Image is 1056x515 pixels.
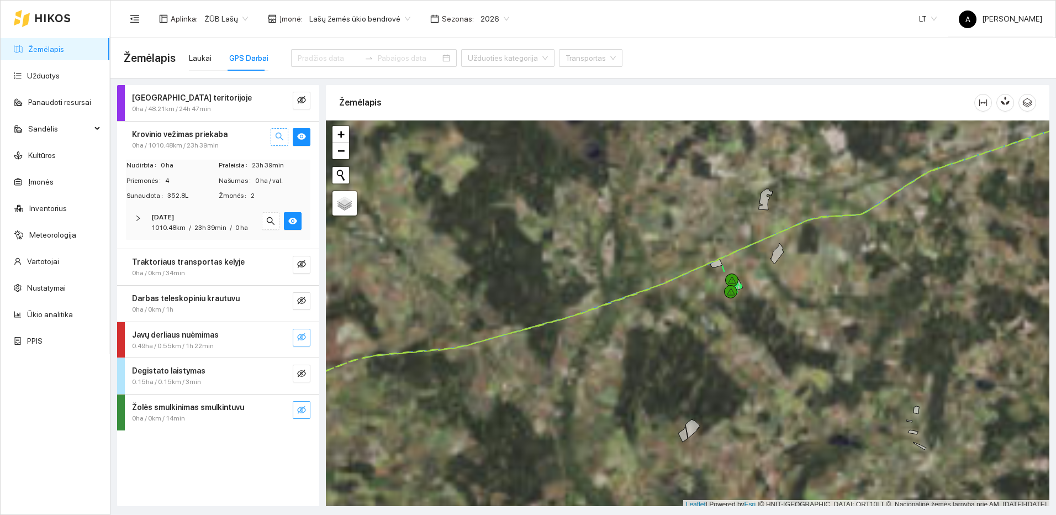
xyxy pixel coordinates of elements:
a: Įmonės [28,177,54,186]
span: 2 [251,191,310,201]
span: eye-invisible [297,96,306,106]
button: eye-invisible [293,329,310,346]
span: eye [297,132,306,143]
strong: Traktoriaus transportas kelyje [132,257,245,266]
button: eye [293,128,310,146]
span: 352.8L [167,191,218,201]
a: Nustatymai [27,283,66,292]
span: 0ha / 0km / 34min [132,268,185,278]
button: column-width [974,94,992,112]
span: 23h 39min [194,224,226,232]
a: Zoom out [332,143,349,159]
span: Praleista [219,160,252,171]
span: [PERSON_NAME] [959,14,1042,23]
span: 0ha / 0km / 14min [132,413,185,424]
button: Initiate a new search [332,167,349,183]
a: PPIS [27,337,43,345]
strong: Žolės smulkinimas smulkintuvu [132,403,244,412]
span: 0 ha [235,224,248,232]
button: search [271,128,288,146]
div: Krovinio vežimas priekaba0ha / 1010.48km / 23h 39minsearcheye [117,122,319,157]
span: Našumas [219,176,255,186]
div: [DATE]1010.48km/23h 39min/0 hasearcheye [126,206,310,240]
span: eye-invisible [297,369,306,380]
a: Užduotys [27,71,60,80]
span: shop [268,14,277,23]
a: Vartotojai [27,257,59,266]
span: eye-invisible [297,296,306,307]
a: Žemėlapis [28,45,64,54]
button: eye-invisible [293,92,310,109]
span: Įmonė : [279,13,303,25]
span: LT [919,10,937,27]
span: menu-fold [130,14,140,24]
span: 0ha / 48.21km / 24h 47min [132,104,211,114]
span: eye-invisible [297,260,306,270]
strong: Degistato laistymas [132,366,205,375]
span: column-width [975,98,991,107]
span: Nudirbta [126,160,161,171]
span: Aplinka : [171,13,198,25]
strong: [GEOGRAPHIC_DATA] teritorijoje [132,93,252,102]
div: Javų derliaus nuėmimas0.49ha / 0.55km / 1h 22mineye-invisible [117,322,319,358]
span: 0.15ha / 0.15km / 3min [132,377,201,387]
span: A [965,10,970,28]
span: 4 [165,176,218,186]
button: eye-invisible [293,365,310,382]
strong: [DATE] [151,213,174,221]
a: Leaflet [686,501,706,508]
div: GPS Darbai [229,52,268,64]
span: Lašų žemės ūkio bendrovė [309,10,410,27]
a: Panaudoti resursai [28,98,91,107]
span: Sandėlis [28,118,91,140]
span: eye-invisible [297,333,306,343]
button: menu-fold [124,8,146,30]
button: eye [284,212,302,230]
a: Inventorius [29,204,67,213]
span: eye-invisible [297,406,306,416]
a: Ūkio analitika [27,310,73,319]
span: layout [159,14,168,23]
div: Traktoriaus transportas kelyje0ha / 0km / 34mineye-invisible [117,249,319,285]
span: + [337,127,345,141]
div: Laukai [189,52,212,64]
strong: Javų derliaus nuėmimas [132,330,219,339]
span: 0.49ha / 0.55km / 1h 22min [132,341,214,351]
span: 0ha / 1010.48km / 23h 39min [132,140,219,151]
span: / [230,224,232,232]
span: 2026 [481,10,509,27]
a: Esri [745,501,756,508]
a: Meteorologija [29,230,76,239]
div: Žolės smulkinimas smulkintuvu0ha / 0km / 14mineye-invisible [117,395,319,430]
button: eye-invisible [293,292,310,310]
span: Žemėlapis [124,49,176,67]
span: right [135,215,141,222]
input: Pradžios data [298,52,360,64]
input: Pabaigos data [378,52,440,64]
span: Priemonės [126,176,165,186]
span: swap-right [365,54,373,62]
span: 0 ha / val. [255,176,310,186]
span: search [266,217,275,227]
strong: Darbas teleskopiniu krautuvu [132,294,240,303]
div: | Powered by © HNIT-[GEOGRAPHIC_DATA]; ORT10LT ©, Nacionalinė žemės tarnyba prie AM, [DATE]-[DATE] [683,500,1049,509]
span: Sunaudota [126,191,167,201]
strong: Krovinio vežimas priekaba [132,130,228,139]
span: eye [288,217,297,227]
span: search [275,132,284,143]
a: Kultūros [28,151,56,160]
span: − [337,144,345,157]
span: to [365,54,373,62]
span: 0 ha [161,160,218,171]
button: eye-invisible [293,401,310,419]
button: eye-invisible [293,256,310,274]
span: | [758,501,759,508]
div: Darbas teleskopiniu krautuvu0ha / 0km / 1heye-invisible [117,286,319,322]
span: / [189,224,191,232]
div: Degistato laistymas0.15ha / 0.15km / 3mineye-invisible [117,358,319,394]
div: [GEOGRAPHIC_DATA] teritorijoje0ha / 48.21km / 24h 47mineye-invisible [117,85,319,121]
span: calendar [430,14,439,23]
span: ŽŪB Lašų [204,10,248,27]
span: 23h 39min [252,160,310,171]
a: Zoom in [332,126,349,143]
